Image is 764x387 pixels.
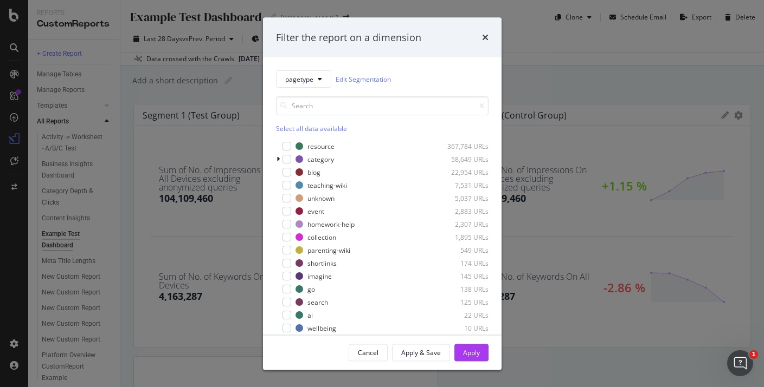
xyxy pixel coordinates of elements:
[307,323,336,332] div: wellbeing
[276,70,331,88] button: pagetype
[435,258,489,267] div: 174 URLs
[307,193,335,202] div: unknown
[435,284,489,293] div: 138 URLs
[307,167,320,176] div: blog
[307,141,335,150] div: resource
[435,154,489,163] div: 58,649 URLs
[336,73,391,84] a: Edit Segmentation
[307,206,324,215] div: event
[285,74,313,83] span: pagetype
[749,350,758,359] span: 1
[307,245,350,254] div: parenting-wiki
[307,232,336,241] div: collection
[307,180,347,189] div: teaching-wiki
[435,193,489,202] div: 5,037 URLs
[435,232,489,241] div: 1,895 URLs
[307,284,315,293] div: go
[349,344,388,361] button: Cancel
[435,167,489,176] div: 22,954 URLs
[435,323,489,332] div: 10 URLs
[307,154,334,163] div: category
[307,297,328,306] div: search
[276,124,489,133] div: Select all data available
[401,347,441,357] div: Apply & Save
[358,347,378,357] div: Cancel
[435,206,489,215] div: 2,883 URLs
[276,96,489,115] input: Search
[727,350,753,376] iframe: Intercom live chat
[307,219,355,228] div: homework-help
[435,219,489,228] div: 2,307 URLs
[463,347,480,357] div: Apply
[392,344,450,361] button: Apply & Save
[276,30,421,44] div: Filter the report on a dimension
[435,297,489,306] div: 125 URLs
[435,180,489,189] div: 7,531 URLs
[454,344,489,361] button: Apply
[307,310,313,319] div: ai
[435,271,489,280] div: 145 URLs
[435,245,489,254] div: 549 URLs
[307,258,337,267] div: shortlinks
[435,141,489,150] div: 367,784 URLs
[482,30,489,44] div: times
[435,310,489,319] div: 22 URLs
[307,271,332,280] div: imagine
[263,17,502,370] div: modal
